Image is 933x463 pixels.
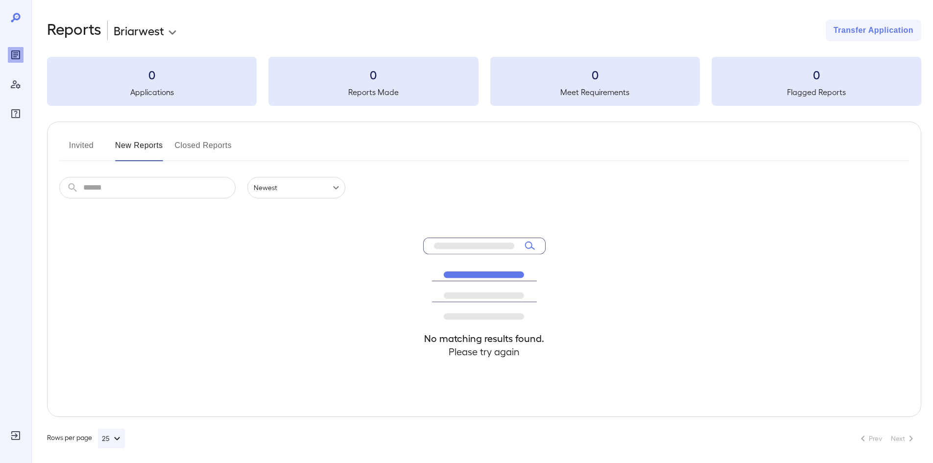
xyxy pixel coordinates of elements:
summary: 0Applications0Reports Made0Meet Requirements0Flagged Reports [47,57,921,106]
h3: 0 [712,67,921,82]
button: New Reports [115,138,163,161]
button: 25 [98,429,125,448]
button: Closed Reports [175,138,232,161]
nav: pagination navigation [853,431,921,446]
h5: Applications [47,86,257,98]
div: Log Out [8,428,24,443]
div: FAQ [8,106,24,122]
h4: Please try again [423,345,546,358]
div: Rows per page [47,429,125,448]
h3: 0 [47,67,257,82]
div: Reports [8,47,24,63]
button: Transfer Application [826,20,921,41]
h3: 0 [490,67,700,82]
div: Newest [247,177,345,198]
p: Briarwest [114,23,164,38]
h3: 0 [268,67,478,82]
h5: Reports Made [268,86,478,98]
h4: No matching results found. [423,332,546,345]
h5: Flagged Reports [712,86,921,98]
div: Manage Users [8,76,24,92]
button: Invited [59,138,103,161]
h5: Meet Requirements [490,86,700,98]
h2: Reports [47,20,101,41]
